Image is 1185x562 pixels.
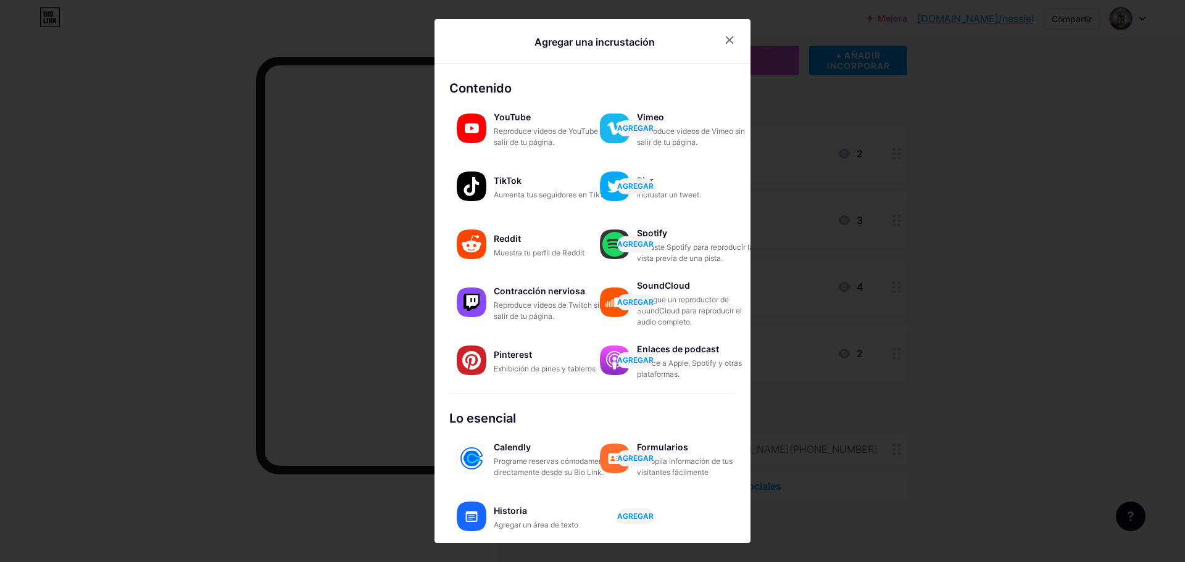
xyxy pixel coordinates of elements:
[617,236,654,252] button: AGREGAR
[449,81,512,96] font: Contenido
[637,358,742,379] font: Enlace a Apple, Spotify y otras plataformas.
[617,453,654,463] font: AGREGAR
[494,233,521,244] font: Reddit
[637,295,742,326] font: Agregue un reproductor de SoundCloud para reproducir el audio completo.
[617,120,654,136] button: AGREGAR
[617,511,654,521] font: AGREGAR
[457,444,486,473] img: calendly
[617,239,654,249] font: AGREGAR
[494,364,596,373] font: Exhibición de pines y tableros
[494,112,531,122] font: YouTube
[617,508,654,524] button: AGREGAR
[617,123,654,133] font: AGREGAR
[637,175,654,186] font: Piar
[457,114,486,143] img: YouTube
[494,457,610,477] font: Programe reservas cómodamente directamente desde su Bio Link.
[457,287,486,317] img: contracción nerviosa
[449,411,516,426] font: Lo esencial
[600,444,630,473] img: formularios
[494,286,585,296] font: Contracción nerviosa
[600,287,630,317] img: nube de sonido
[600,345,630,375] img: enlaces de podcast
[617,181,654,191] font: AGREGAR
[637,242,754,263] font: Incruste Spotify para reproducir la vista previa de una pista.
[494,175,522,186] font: TikTok
[494,190,612,199] font: Aumenta tus seguidores en TikTok
[637,126,745,147] font: Reproduce videos de Vimeo sin salir de tu página.
[494,126,610,147] font: Reproduce videos de YouTube sin salir de tu página.
[637,457,733,477] font: Recopila información de tus visitantes fácilmente
[617,352,654,368] button: AGREGAR
[600,114,630,143] img: Vimeo
[617,294,654,310] button: AGREGAR
[494,248,584,257] font: Muestra tu perfil de Reddit
[600,229,630,259] img: Spotify
[637,280,690,291] font: SoundCloud
[457,171,486,201] img: Tik Tok
[617,297,654,307] font: AGREGAR
[637,112,664,122] font: Vimeo
[534,36,655,48] font: Agregar una incrustación
[600,171,630,201] img: gorjeo
[494,442,531,452] font: Calendly
[637,190,701,199] font: Incrustar un tweet.
[637,344,719,354] font: Enlaces de podcast
[617,178,654,194] button: AGREGAR
[494,520,578,529] font: Agregar un área de texto
[457,229,486,259] img: Reddit
[617,355,654,365] font: AGREGAR
[494,505,527,516] font: Historia
[637,228,667,238] font: Spotify
[457,345,486,375] img: Pinterest
[457,502,486,531] img: historia
[637,442,688,452] font: Formularios
[494,349,532,360] font: Pinterest
[617,450,654,466] button: AGREGAR
[494,300,604,321] font: Reproduce videos de Twitch sin salir de tu página.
